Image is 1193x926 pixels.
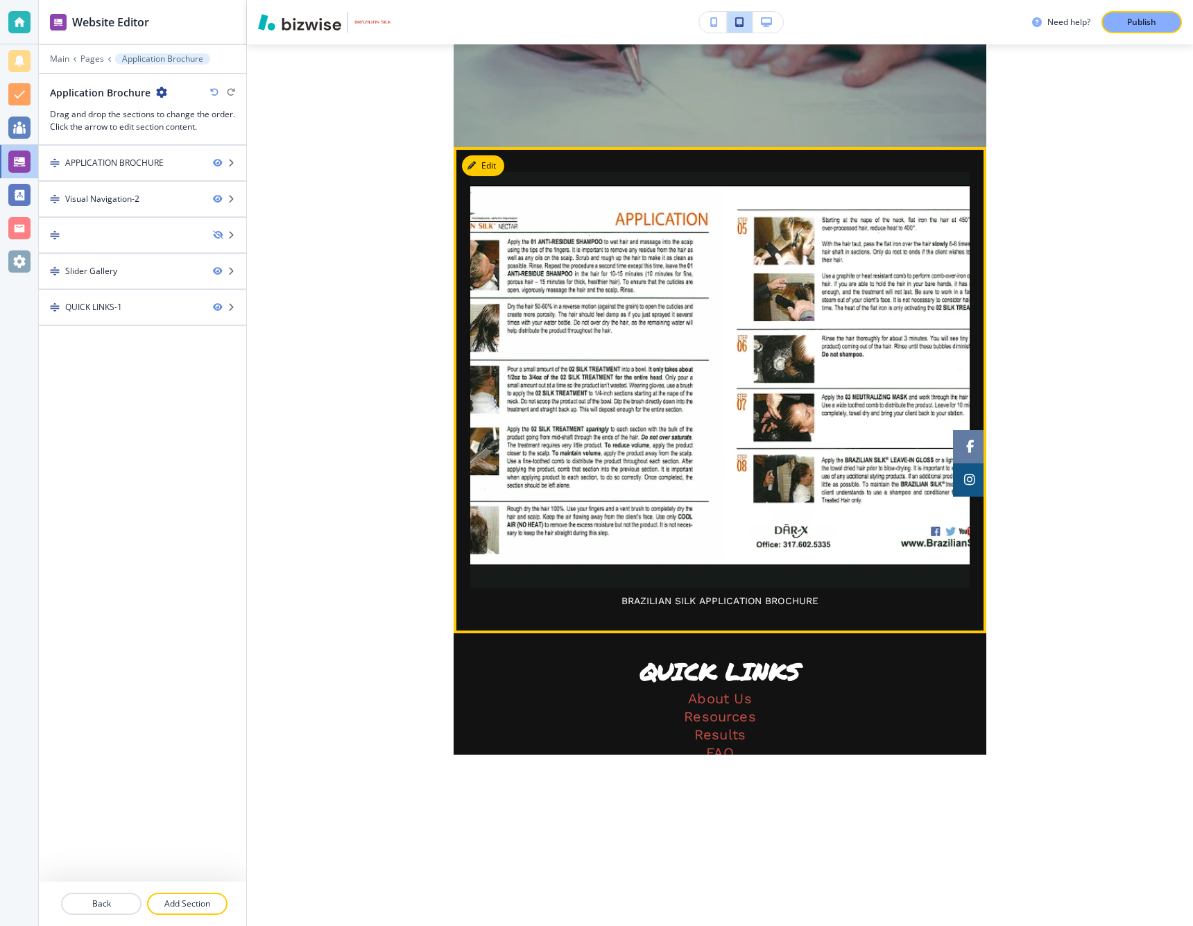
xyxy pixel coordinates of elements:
p: How can we help? [28,122,250,146]
div: QUICK LINKS-1 [65,301,122,314]
button: Back [61,893,141,915]
div: Slider Gallery [65,265,117,277]
span: Help [220,468,242,477]
a: FAQ [706,744,734,761]
img: <p>BRAZILIAN SILK APPLICATION BROCHURE</p> [470,172,970,588]
a: Results [694,726,746,743]
a: Social media link to facebook account [953,430,986,463]
img: Drag [50,266,60,276]
div: APPLICATION BROCHURE [65,157,164,169]
a: Social media link to instagram account [953,463,986,497]
div: Send us a message [28,175,232,189]
img: Bizwise Logo [258,14,341,31]
img: Drag [50,230,60,240]
img: Drag [50,302,60,312]
h3: Drag and drop the sections to change the order. Click the arrow to edit section content. [50,108,235,133]
span: Search for help [28,236,112,250]
span: Messages [115,468,163,477]
button: Application Brochure [115,53,210,65]
h2: Application Brochure [50,85,151,100]
p: QUICK LINKS [470,658,970,684]
div: Send us a messageWe'll be back online later [DATE] [14,163,264,216]
img: editor icon [50,14,67,31]
div: Connect Bizwise Email to Gmail [28,319,232,334]
a: Resources [684,708,756,725]
button: Edit [462,155,504,176]
p: BRAZILIAN SILK APPLICATION BROCHURE [470,594,970,608]
img: Drag [50,194,60,204]
a: About Us [688,690,752,707]
div: Connect Bizwise Email to Gmail [20,314,257,339]
button: Help [185,433,277,488]
div: DropInBlog Guide [28,268,232,282]
img: Drag [50,158,60,168]
div: We'll be back online later [DATE] [28,189,232,204]
div: DragAPPLICATION BROCHURE [39,146,246,180]
div: Google Tag Manager Guide [28,293,232,308]
div: DragVisual Navigation-2 [39,182,246,216]
h2: Website Editor [72,14,149,31]
div: DragSlider Gallery [39,254,246,289]
button: Publish [1101,11,1182,33]
div: DragQUICK LINKS-1 [39,290,246,325]
p: Add Section [148,898,226,910]
div: Close [239,22,264,47]
img: Your Logo [354,20,391,25]
div: Profile image for Support [28,22,55,50]
p: Hi [PERSON_NAME] [28,98,250,122]
div: Drag [39,218,246,252]
button: Messages [92,433,184,488]
button: Search for help [20,229,257,257]
h3: Need help? [1047,16,1090,28]
p: Application Brochure [122,54,203,64]
button: Pages [80,54,104,64]
button: Main [50,54,69,64]
div: Visual Navigation-2 [65,193,139,205]
div: Google Tag Manager Guide [20,288,257,314]
button: Add Section [147,893,228,915]
div: DropInBlog Guide [20,262,257,288]
span: Home [31,468,62,477]
p: Back [62,898,140,910]
p: Publish [1127,16,1156,28]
